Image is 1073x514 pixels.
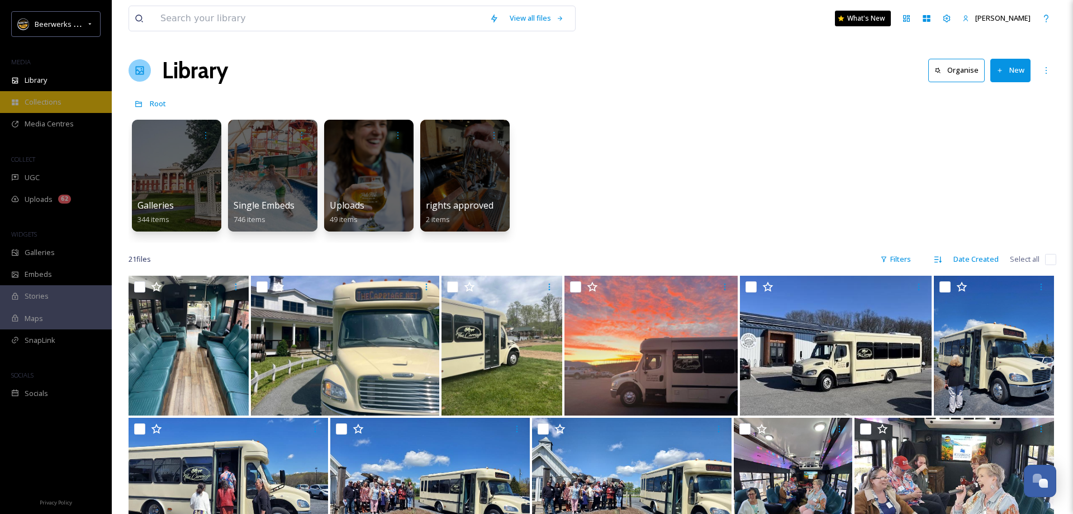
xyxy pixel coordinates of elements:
[975,13,1031,23] span: [PERSON_NAME]
[40,495,72,508] a: Privacy Policy
[11,371,34,379] span: SOCIALS
[330,199,364,211] span: Uploads
[11,58,31,66] span: MEDIA
[11,155,35,163] span: COLLECT
[129,276,249,416] img: ext_1748635639.779118_thecarriageshuttle@gmail.com-Inside back to front.jpg
[426,200,493,224] a: rights approved2 items
[928,59,985,82] button: Organise
[25,313,43,324] span: Maps
[25,75,47,86] span: Library
[150,98,166,109] span: Root
[1024,465,1056,497] button: Open Chat
[426,199,493,211] span: rights approved
[426,214,450,224] span: 2 items
[251,276,439,416] img: ext_1748635561.870772_thecarriageshuttle@gmail.com-IMG_1821.jpg
[928,59,990,82] a: Organise
[18,18,29,30] img: beerwerks-logo%402x.png
[150,97,166,110] a: Root
[137,200,174,224] a: Galleries344 items
[441,276,562,416] img: ext_1748635543.330764_thecarriageshuttle@gmail.com-Brewing_Tree.jpg
[948,248,1004,270] div: Date Created
[234,199,295,211] span: Single Embeds
[25,269,52,280] span: Embeds
[25,194,53,205] span: Uploads
[137,214,169,224] span: 344 items
[740,276,932,416] img: ext_1748635543.172995_thecarriageshuttle@gmail.com-IMG_2704.jpg
[25,335,55,346] span: SnapLink
[162,54,228,87] a: Library
[58,195,71,204] div: 62
[25,247,55,258] span: Galleries
[35,18,87,29] span: Beerwerks Trail
[25,97,61,107] span: Collections
[25,291,49,301] span: Stories
[25,119,74,129] span: Media Centres
[835,11,891,26] a: What's New
[875,248,917,270] div: Filters
[25,172,40,183] span: UGC
[564,276,738,416] img: ext_1748635543.289367_thecarriageshuttle@gmail.com-Sunset_at_Hazy.jpg
[11,230,37,238] span: WIDGETS
[234,200,295,224] a: Single Embeds746 items
[504,7,569,29] a: View all files
[330,214,358,224] span: 49 items
[137,199,174,211] span: Galleries
[155,6,484,31] input: Search your library
[1010,254,1039,265] span: Select all
[129,254,151,265] span: 21 file s
[25,388,48,399] span: Socials
[40,499,72,506] span: Privacy Policy
[957,7,1036,29] a: [PERSON_NAME]
[990,59,1031,82] button: New
[330,200,364,224] a: Uploads49 items
[234,214,265,224] span: 746 items
[934,276,1054,416] img: ext_1748358427.622806_marketing@lexingtonvirginia.com-20250416_125043.jpg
